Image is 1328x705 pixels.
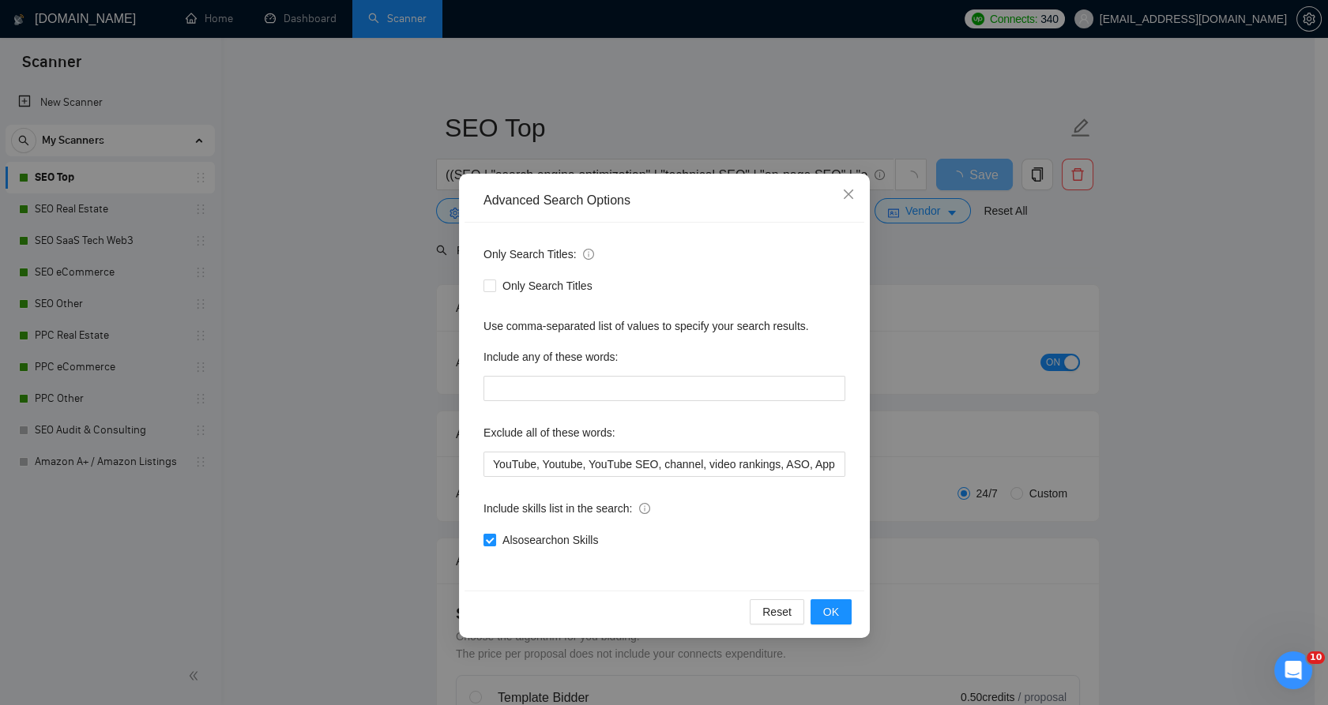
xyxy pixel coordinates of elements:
label: Exclude all of these words: [483,420,615,445]
button: OK [810,599,851,624]
span: Only Search Titles: [483,246,594,263]
span: Only Search Titles [496,277,599,294]
button: Close [827,174,870,216]
span: OK [822,603,838,621]
span: info-circle [639,503,650,514]
span: close [842,188,855,201]
span: Also search on Skills [496,531,604,549]
span: Include skills list in the search: [483,500,650,517]
div: Advanced Search Options [483,192,845,209]
div: Use comma-separated list of values to specify your search results. [483,317,845,335]
button: Reset [750,599,804,624]
span: Reset [762,603,792,621]
span: info-circle [583,249,594,260]
iframe: Intercom live chat [1274,651,1312,689]
label: Include any of these words: [483,344,618,369]
span: 10 [1307,651,1325,664]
